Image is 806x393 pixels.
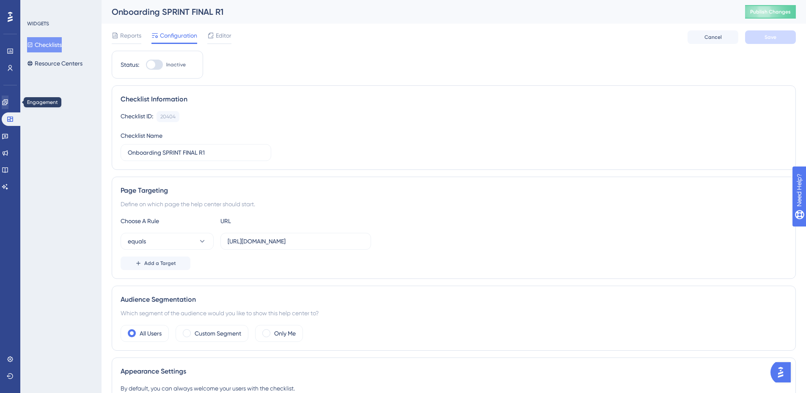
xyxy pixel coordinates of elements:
label: All Users [140,328,162,338]
div: Define on which page the help center should start. [121,199,787,209]
div: Checklist Information [121,94,787,104]
div: Audience Segmentation [121,295,787,305]
span: Cancel [704,34,722,41]
div: Checklist ID: [121,111,153,122]
span: Publish Changes [750,8,791,15]
div: Page Targeting [121,186,787,196]
button: equals [121,233,214,250]
div: Choose A Rule [121,216,214,226]
span: Configuration [160,30,197,41]
button: Resource Centers [27,56,83,71]
div: Onboarding SPRINT FINAL R1 [112,6,724,18]
button: Save [745,30,796,44]
div: Checklist Name [121,131,162,141]
span: Reports [120,30,141,41]
span: Add a Target [144,260,176,267]
button: Publish Changes [745,5,796,19]
div: Which segment of the audience would you like to show this help center to? [121,308,787,318]
label: Custom Segment [195,328,241,338]
input: yourwebsite.com/path [228,237,364,246]
button: Add a Target [121,257,190,270]
span: Save [765,34,776,41]
iframe: UserGuiding AI Assistant Launcher [770,360,796,385]
div: URL [220,216,314,226]
button: Checklists [27,37,62,52]
span: equals [128,236,146,246]
div: Status: [121,60,139,70]
span: Need Help? [20,2,53,12]
span: Inactive [166,61,186,68]
label: Only Me [274,328,296,338]
button: Cancel [688,30,738,44]
span: Editor [216,30,231,41]
div: WIDGETS [27,20,49,27]
div: 20404 [160,113,176,120]
div: Appearance Settings [121,366,787,377]
input: Type your Checklist name [128,148,264,157]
